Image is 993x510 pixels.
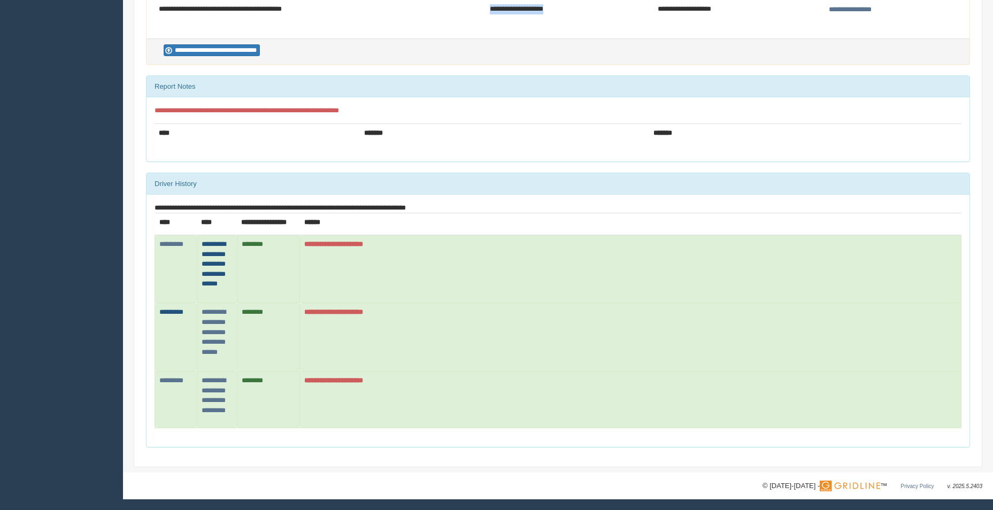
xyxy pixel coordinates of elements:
span: v. 2025.5.2403 [948,483,982,489]
div: © [DATE]-[DATE] - ™ [763,481,982,492]
img: Gridline [820,481,880,491]
div: Report Notes [147,76,969,97]
a: Privacy Policy [900,483,934,489]
div: Driver History [147,173,969,195]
